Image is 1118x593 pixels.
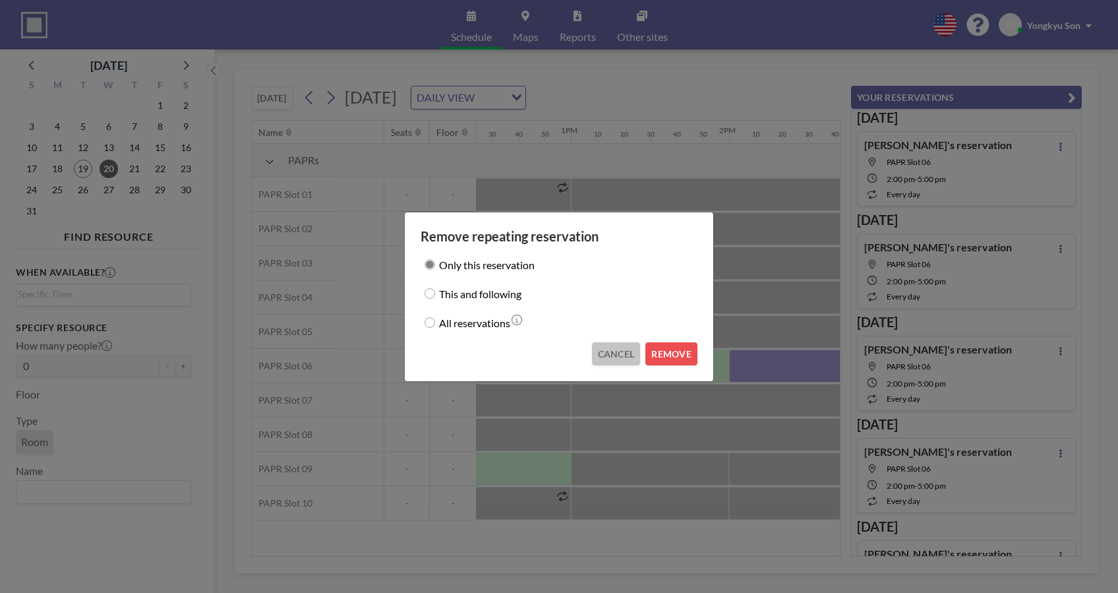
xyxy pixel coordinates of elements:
label: This and following [439,284,521,303]
label: All reservations [439,313,510,332]
label: Only this reservation [439,255,535,274]
button: REMOVE [645,342,697,365]
button: CANCEL [592,342,641,365]
h3: Remove repeating reservation [421,228,697,245]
